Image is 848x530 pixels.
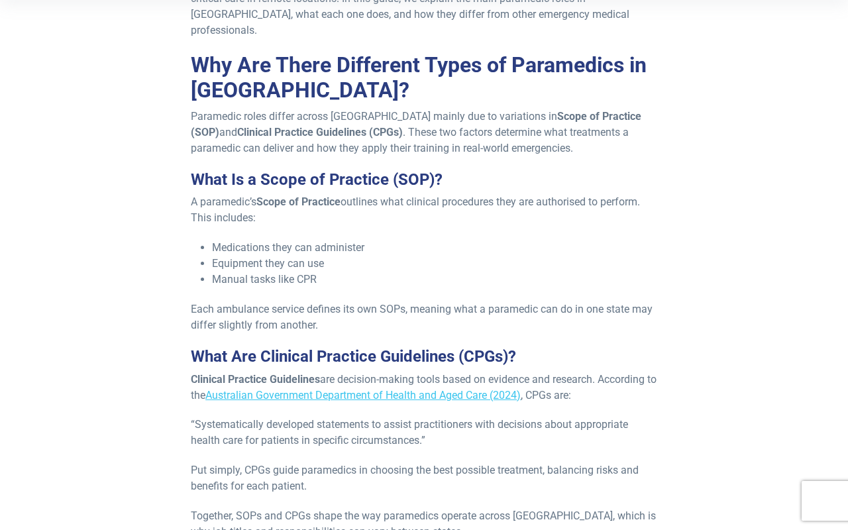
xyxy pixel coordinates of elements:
[191,301,657,333] p: Each ambulance service defines its own SOPs, meaning what a paramedic can do in one state may dif...
[191,194,657,226] p: A paramedic’s outlines what clinical procedures they are authorised to perform. This includes:
[191,373,320,386] strong: Clinical Practice Guidelines
[191,347,657,366] h3: What Are Clinical Practice Guidelines (CPGs)?
[191,109,657,156] p: Paramedic roles differ across [GEOGRAPHIC_DATA] mainly due to variations in and . These two facto...
[237,126,403,138] strong: Clinical Practice Guidelines (CPGs)
[256,195,341,208] strong: Scope of Practice
[191,372,657,403] p: are decision-making tools based on evidence and research. According to the , CPGs are:
[212,272,657,288] li: Manual tasks like CPR
[191,417,657,449] p: “Systematically developed statements to assist practitioners with decisions about appropriate hea...
[191,170,657,189] h3: What Is a Scope of Practice (SOP)?
[205,389,521,401] a: Australian Government Department of Health and Aged Care (2024)
[191,110,641,138] strong: Scope of Practice (SOP)
[191,462,657,494] p: Put simply, CPGs guide paramedics in choosing the best possible treatment, balancing risks and be...
[191,52,657,103] h2: Why Are There Different Types of Paramedics in [GEOGRAPHIC_DATA]?
[212,240,657,256] li: Medications they can administer
[212,256,657,272] li: Equipment they can use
